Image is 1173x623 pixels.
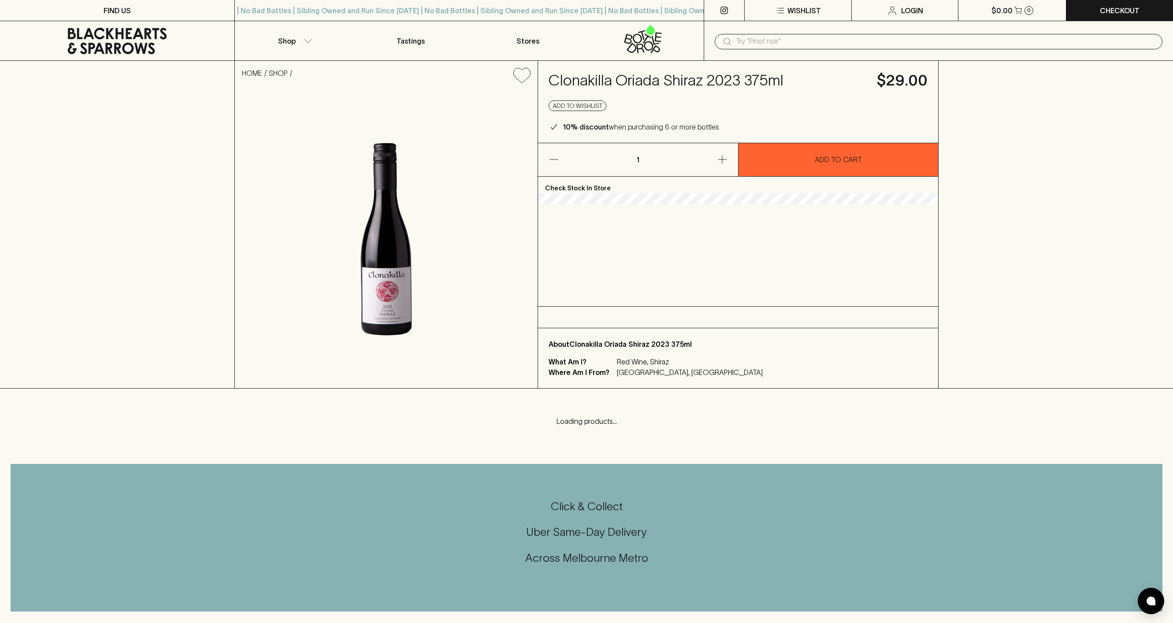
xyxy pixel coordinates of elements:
a: Tastings [352,21,469,60]
div: Call to action block [11,464,1162,612]
img: 37222.png [235,90,538,388]
h5: Uber Same-Day Delivery [11,525,1162,539]
h4: $29.00 [877,71,928,90]
p: ADD TO CART [815,154,862,165]
b: 10% discount [563,123,609,131]
p: Check Stock In Store [538,177,938,193]
p: $0.00 [991,5,1013,16]
p: Wishlist [787,5,821,16]
p: Where Am I From? [549,367,615,378]
p: 0 [1027,8,1031,13]
p: Login [901,5,923,16]
p: Stores [516,36,539,46]
input: Try "Pinot noir" [736,34,1155,48]
p: [GEOGRAPHIC_DATA], [GEOGRAPHIC_DATA] [617,367,763,378]
p: when purchasing 6 or more bottles [563,122,719,132]
p: Loading products... [9,416,1164,426]
h5: Click & Collect [11,499,1162,514]
a: SHOP [269,69,288,77]
button: Add to wishlist [510,64,534,87]
img: bubble-icon [1147,597,1155,605]
button: Add to wishlist [549,100,606,111]
p: About Clonakilla Oriada Shiraz 2023 375ml [549,339,928,349]
h5: Across Melbourne Metro [11,551,1162,565]
p: What Am I? [549,356,615,367]
a: Stores [469,21,586,60]
p: Checkout [1100,5,1140,16]
p: Tastings [397,36,425,46]
button: Shop [235,21,352,60]
a: HOME [242,69,262,77]
button: ADD TO CART [739,143,938,176]
p: Shop [278,36,296,46]
p: Red Wine, Shiraz [617,356,763,367]
p: FIND US [104,5,131,16]
h4: Clonakilla Oriada Shiraz 2023 375ml [549,71,866,90]
p: 1 [627,143,649,176]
